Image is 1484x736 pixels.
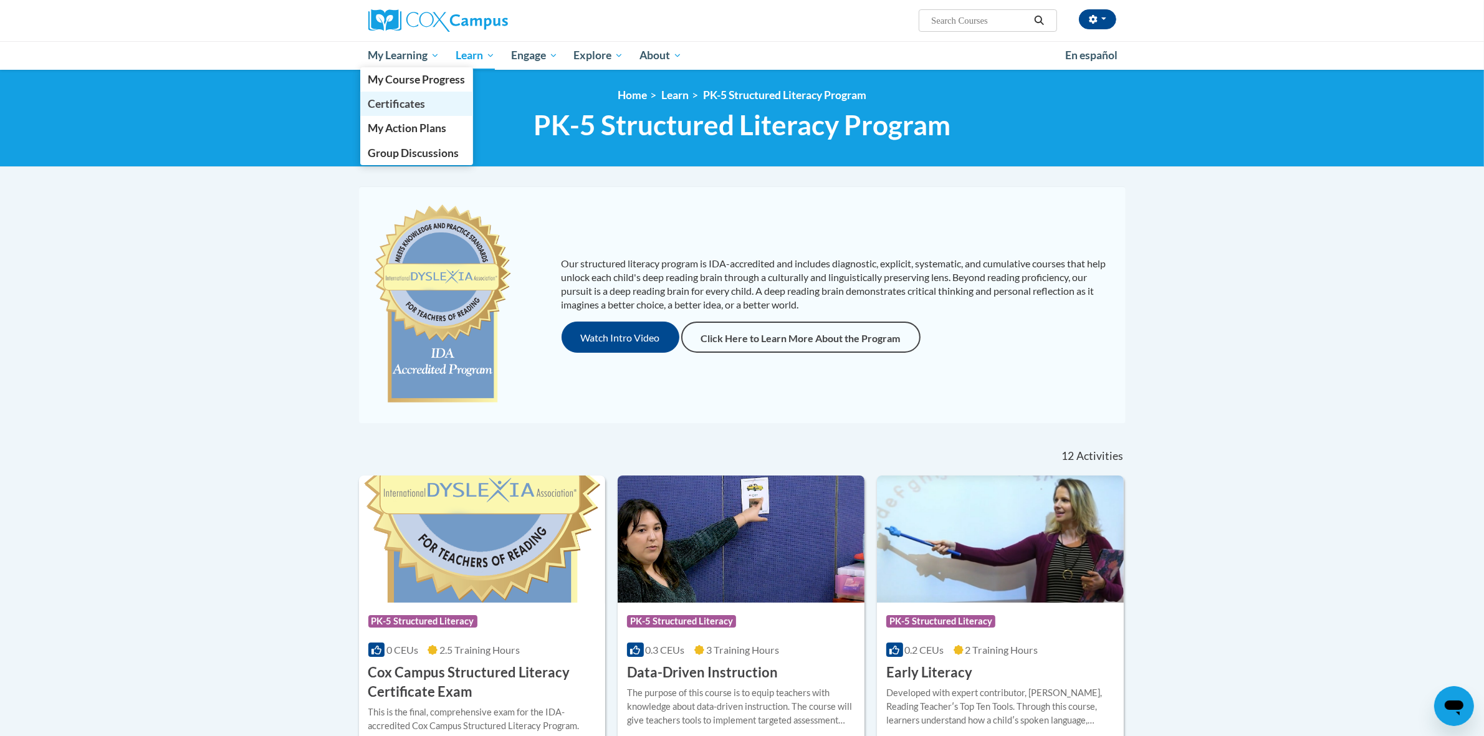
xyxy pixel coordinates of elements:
[1057,42,1126,69] a: En español
[627,663,778,682] h3: Data-Driven Instruction
[368,9,508,32] img: Cox Campus
[368,122,446,135] span: My Action Plans
[371,199,514,411] img: c477cda6-e343-453b-bfce-d6f9e9818e1c.png
[1061,449,1074,463] span: 12
[930,13,1030,28] input: Search Courses
[639,48,682,63] span: About
[1030,13,1048,28] button: Search
[511,48,558,63] span: Engage
[503,41,566,70] a: Engage
[350,41,1135,70] div: Main menu
[627,686,855,727] div: The purpose of this course is to equip teachers with knowledge about data-driven instruction. The...
[573,48,623,63] span: Explore
[368,615,477,628] span: PK-5 Structured Literacy
[562,257,1113,312] p: Our structured literacy program is IDA-accredited and includes diagnostic, explicit, systematic, ...
[618,476,864,603] img: Course Logo
[661,88,689,102] a: Learn
[360,67,474,92] a: My Course Progress
[360,41,448,70] a: My Learning
[368,705,596,733] div: This is the final, comprehensive exam for the IDA-accredited Cox Campus Structured Literacy Program.
[1076,449,1123,463] span: Activities
[368,663,596,702] h3: Cox Campus Structured Literacy Certificate Exam
[631,41,690,70] a: About
[368,9,605,32] a: Cox Campus
[905,644,944,656] span: 0.2 CEUs
[565,41,631,70] a: Explore
[618,88,647,102] a: Home
[562,322,679,353] button: Watch Intro Video
[368,97,425,110] span: Certificates
[706,644,779,656] span: 3 Training Hours
[368,146,459,160] span: Group Discussions
[439,644,520,656] span: 2.5 Training Hours
[360,92,474,116] a: Certificates
[1434,686,1474,726] iframe: Button to launch messaging window
[1079,9,1116,29] button: Account Settings
[368,73,465,86] span: My Course Progress
[360,141,474,165] a: Group Discussions
[360,116,474,140] a: My Action Plans
[534,108,950,141] span: PK-5 Structured Literacy Program
[703,88,866,102] a: PK-5 Structured Literacy Program
[886,686,1114,727] div: Developed with expert contributor, [PERSON_NAME], Reading Teacherʹs Top Ten Tools. Through this c...
[886,615,995,628] span: PK-5 Structured Literacy
[627,615,736,628] span: PK-5 Structured Literacy
[359,476,606,603] img: Course Logo
[1065,49,1118,62] span: En español
[965,644,1038,656] span: 2 Training Hours
[886,663,972,682] h3: Early Literacy
[456,48,495,63] span: Learn
[386,644,418,656] span: 0 CEUs
[681,322,921,353] a: Click Here to Learn More About the Program
[646,644,685,656] span: 0.3 CEUs
[877,476,1124,603] img: Course Logo
[368,48,439,63] span: My Learning
[448,41,503,70] a: Learn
